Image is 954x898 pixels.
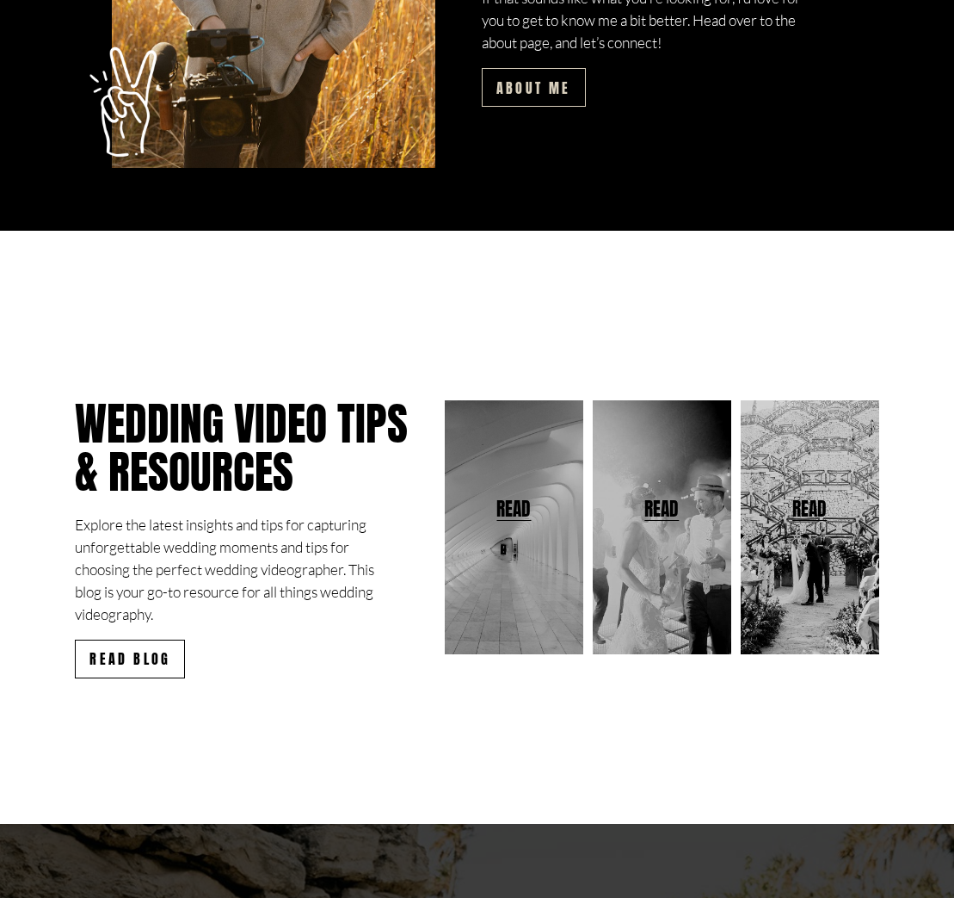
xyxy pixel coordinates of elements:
p: Explore the latest insights and tips for capturing unforgettable wedding moments and tips for cho... [75,514,398,626]
a: Read blog [75,640,185,678]
a: READ [792,495,827,523]
a: READ [496,495,531,523]
h2: Wedding video tips & Resources [75,400,435,496]
a: About me [482,68,586,107]
a: READ [644,495,679,523]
